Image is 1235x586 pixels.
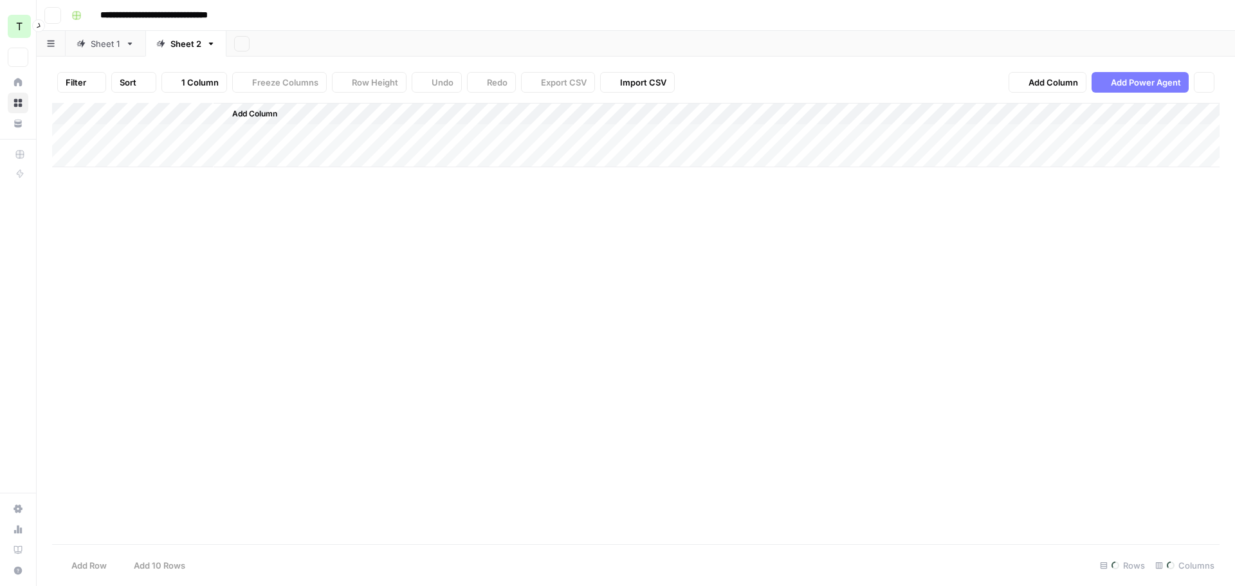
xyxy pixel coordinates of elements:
[16,19,23,34] span: T
[600,72,675,93] button: Import CSV
[57,72,106,93] button: Filter
[1150,555,1220,576] div: Columns
[8,540,28,560] a: Learning Hub
[134,559,185,572] span: Add 10 Rows
[8,113,28,134] a: Your Data
[71,559,107,572] span: Add Row
[8,72,28,93] a: Home
[8,560,28,581] button: Help + Support
[1092,72,1189,93] button: Add Power Agent
[352,76,398,89] span: Row Height
[66,76,86,89] span: Filter
[111,72,156,93] button: Sort
[181,76,219,89] span: 1 Column
[467,72,516,93] button: Redo
[232,108,277,120] span: Add Column
[252,76,318,89] span: Freeze Columns
[8,519,28,540] a: Usage
[232,72,327,93] button: Freeze Columns
[432,76,453,89] span: Undo
[1111,76,1181,89] span: Add Power Agent
[91,37,120,50] div: Sheet 1
[1029,76,1078,89] span: Add Column
[620,76,666,89] span: Import CSV
[145,31,226,57] a: Sheet 2
[487,76,508,89] span: Redo
[52,555,114,576] button: Add Row
[521,72,595,93] button: Export CSV
[541,76,587,89] span: Export CSV
[8,93,28,113] a: Browse
[332,72,407,93] button: Row Height
[1095,555,1150,576] div: Rows
[120,76,136,89] span: Sort
[215,105,282,122] button: Add Column
[114,555,193,576] button: Add 10 Rows
[8,10,28,42] button: Workspace: TY SEO Team
[8,499,28,519] a: Settings
[66,31,145,57] a: Sheet 1
[161,72,227,93] button: 1 Column
[412,72,462,93] button: Undo
[170,37,201,50] div: Sheet 2
[1009,72,1086,93] button: Add Column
